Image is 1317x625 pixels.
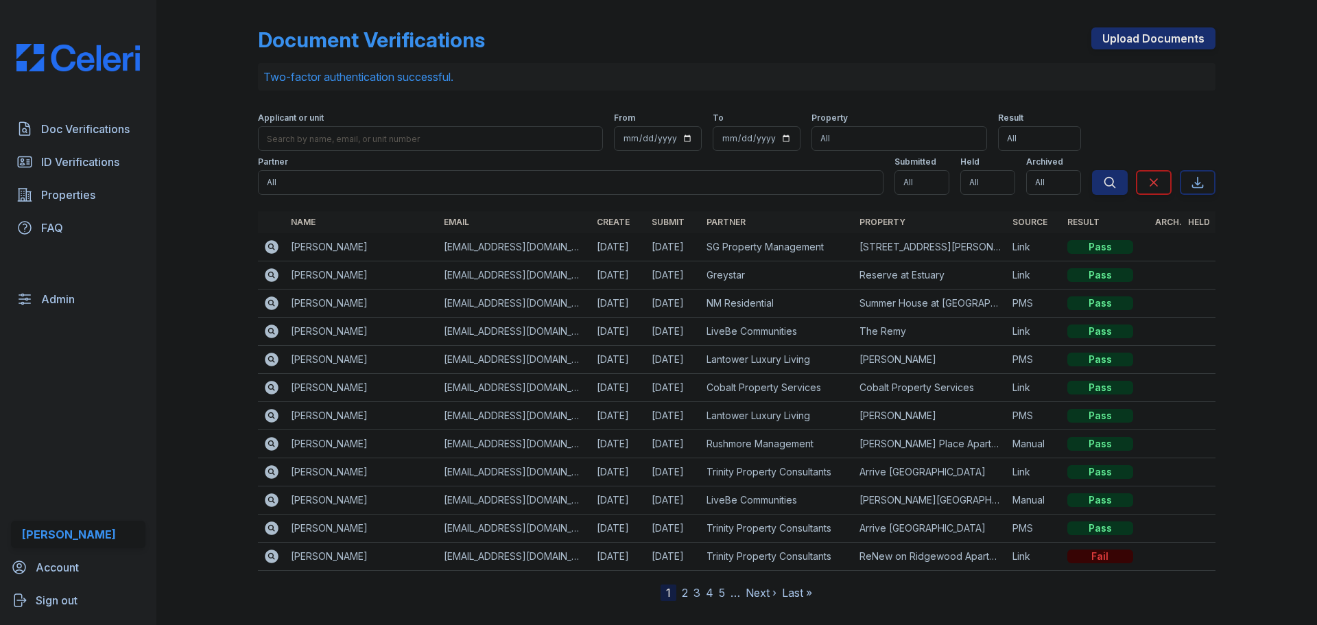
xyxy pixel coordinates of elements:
td: [PERSON_NAME] [285,543,438,571]
td: [EMAIL_ADDRESS][DOMAIN_NAME] [438,486,591,515]
a: Properties [11,181,145,209]
td: [DATE] [591,430,646,458]
td: [EMAIL_ADDRESS][DOMAIN_NAME] [438,233,591,261]
a: Last » [782,586,812,600]
td: [DATE] [591,374,646,402]
td: [DATE] [646,486,701,515]
td: [PERSON_NAME] [285,458,438,486]
td: Manual [1007,430,1062,458]
td: [EMAIL_ADDRESS][DOMAIN_NAME] [438,290,591,318]
div: Pass [1067,353,1133,366]
div: 1 [661,585,676,601]
a: 2 [682,586,688,600]
td: PMS [1007,290,1062,318]
td: [PERSON_NAME] [285,261,438,290]
td: Trinity Property Consultants [701,515,854,543]
td: [DATE] [646,233,701,261]
td: [EMAIL_ADDRESS][DOMAIN_NAME] [438,458,591,486]
span: Account [36,559,79,576]
td: [PERSON_NAME] [285,374,438,402]
td: SG Property Management [701,233,854,261]
a: Arch. [1155,217,1182,227]
span: FAQ [41,220,63,236]
td: [PERSON_NAME] [285,486,438,515]
div: Pass [1067,437,1133,451]
td: [STREET_ADDRESS][PERSON_NAME] [854,233,1007,261]
a: 5 [719,586,725,600]
a: Create [597,217,630,227]
td: The Remy [854,318,1007,346]
td: [PERSON_NAME] [285,515,438,543]
td: [DATE] [646,458,701,486]
td: [DATE] [646,290,701,318]
td: [DATE] [591,261,646,290]
td: [PERSON_NAME] [285,430,438,458]
label: Property [811,113,848,123]
td: [DATE] [646,543,701,571]
td: Summer House at [GEOGRAPHIC_DATA] [854,290,1007,318]
div: Pass [1067,465,1133,479]
td: [PERSON_NAME] [854,346,1007,374]
td: Cobalt Property Services [854,374,1007,402]
td: [EMAIL_ADDRESS][DOMAIN_NAME] [438,402,591,430]
td: [PERSON_NAME] [285,402,438,430]
div: [PERSON_NAME] [22,526,116,543]
a: Sign out [5,587,151,614]
a: Upload Documents [1091,27,1215,49]
td: Trinity Property Consultants [701,543,854,571]
a: Source [1012,217,1047,227]
a: Partner [707,217,746,227]
label: Submitted [894,156,936,167]
td: [PERSON_NAME] [285,233,438,261]
td: [DATE] [646,318,701,346]
td: [DATE] [646,430,701,458]
div: Fail [1067,550,1133,563]
span: Sign out [36,592,78,609]
div: Pass [1067,325,1133,338]
td: Reserve at Estuary [854,261,1007,290]
td: [PERSON_NAME] [285,318,438,346]
td: [DATE] [591,346,646,374]
td: PMS [1007,402,1062,430]
a: Email [444,217,469,227]
td: Link [1007,374,1062,402]
div: Pass [1067,240,1133,254]
p: Two-factor authentication successful. [263,69,1210,85]
td: Manual [1007,486,1062,515]
td: [DATE] [646,374,701,402]
a: Doc Verifications [11,115,145,143]
td: Lantower Luxury Living [701,402,854,430]
td: [EMAIL_ADDRESS][DOMAIN_NAME] [438,318,591,346]
td: PMS [1007,515,1062,543]
td: PMS [1007,346,1062,374]
td: Link [1007,233,1062,261]
td: Lantower Luxury Living [701,346,854,374]
td: ReNew on Ridgewood Apartments and [GEOGRAPHIC_DATA] [854,543,1007,571]
img: CE_Logo_Blue-a8612792a0a2168367f1c8372b55b34899dd931a85d93a1a3d3e32e68fde9ad4.png [5,44,151,71]
span: … [731,585,740,601]
td: Link [1007,261,1062,290]
a: FAQ [11,214,145,241]
div: Pass [1067,381,1133,394]
div: Document Verifications [258,27,485,52]
td: Trinity Property Consultants [701,458,854,486]
td: [PERSON_NAME] [285,346,438,374]
td: Cobalt Property Services [701,374,854,402]
td: Link [1007,458,1062,486]
input: Search by name, email, or unit number [258,126,603,151]
a: Result [1067,217,1100,227]
td: Link [1007,318,1062,346]
td: [PERSON_NAME] [854,402,1007,430]
a: Name [291,217,316,227]
span: ID Verifications [41,154,119,170]
td: [DATE] [591,486,646,515]
td: [PERSON_NAME] Place Apartments [854,430,1007,458]
a: ID Verifications [11,148,145,176]
a: Account [5,554,151,581]
td: Arrive [GEOGRAPHIC_DATA] [854,515,1007,543]
a: Next › [746,586,776,600]
td: Greystar [701,261,854,290]
label: Result [998,113,1023,123]
td: [DATE] [646,402,701,430]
